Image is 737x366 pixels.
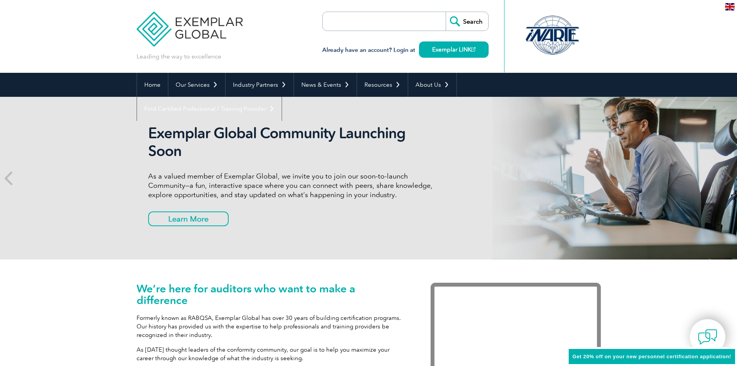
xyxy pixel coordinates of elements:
a: Industry Partners [226,73,294,97]
a: Our Services [168,73,225,97]
a: Learn More [148,211,229,226]
p: Formerly known as RABQSA, Exemplar Global has over 30 years of building certification programs. O... [137,314,407,339]
a: Resources [357,73,408,97]
p: As [DATE] thought leaders of the conformity community, our goal is to help you maximize your care... [137,345,407,363]
a: Find Certified Professional / Training Provider [137,97,282,121]
p: Leading the way to excellence [137,52,221,61]
a: Exemplar LINK [419,41,489,58]
input: Search [446,12,488,31]
p: As a valued member of Exemplar Global, we invite you to join our soon-to-launch Community—a fun, ... [148,172,438,199]
a: About Us [408,73,457,97]
a: Home [137,73,168,97]
img: contact-chat.png [698,327,717,347]
h2: Exemplar Global Community Launching Soon [148,124,438,160]
a: News & Events [294,73,357,97]
img: open_square.png [471,47,475,52]
h3: Already have an account? Login at [322,45,489,55]
h1: We’re here for auditors who want to make a difference [137,283,407,306]
span: Get 20% off on your new personnel certification application! [573,354,731,359]
img: en [725,3,735,10]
